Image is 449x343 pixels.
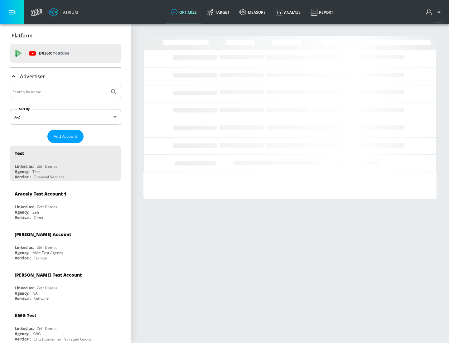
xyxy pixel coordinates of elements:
div: Agency: [15,250,29,255]
div: TestLinked as:Zefr DemosAgency:TestVertical:Financial Services [10,146,121,181]
span: Add Account [54,133,77,140]
div: Zefr Demos [37,326,57,331]
div: Software [34,296,49,301]
div: Vertical: [15,336,31,342]
input: Search by name [12,88,107,96]
div: [PERSON_NAME] Test AccountLinked as:Zefr DemosAgency:NAVertical:Software [10,267,121,303]
div: Zefr Demos [37,245,57,250]
div: NA [32,291,38,296]
div: Vertical: [15,174,31,180]
a: Analyze [271,1,306,23]
div: Zefr [32,210,40,215]
div: Test [15,150,24,156]
a: measure [234,1,271,23]
div: Test [32,169,40,174]
div: Aracely Test Account 1Linked as:Zefr DemosAgency:ZefrVertical:Other [10,186,121,222]
p: Advertiser [20,73,45,80]
div: Linked as: [15,326,34,331]
div: Linked as: [15,285,34,291]
div: Vertical: [15,215,31,220]
p: Youtube [53,50,69,56]
div: [PERSON_NAME] Test Account [15,272,82,278]
div: [PERSON_NAME] Account [15,231,71,237]
div: Linked as: [15,245,34,250]
div: Zefr Demos [37,164,57,169]
div: KWG [32,331,41,336]
div: Agency: [15,291,29,296]
div: Platform [10,27,121,44]
div: [PERSON_NAME] AccountLinked as:Zefr DemosAgency:Mike Test AgencyVertical:Fashion [10,227,121,262]
div: Vertical: [15,296,31,301]
span: v 4.24.0 [434,21,443,24]
div: Zefr Demos [37,285,57,291]
button: Add Account [47,130,84,143]
div: Fashion [34,255,47,261]
div: Agency: [15,210,29,215]
div: KWG Test [15,312,36,318]
a: Atrium [49,7,78,17]
div: Other [34,215,44,220]
label: Sort By [18,107,31,111]
div: DV360: Youtube [10,44,121,63]
div: Atrium [60,9,78,15]
div: Agency: [15,169,29,174]
p: Platform [12,32,32,39]
a: Target [202,1,234,23]
a: optimize [166,1,202,23]
div: Linked as: [15,164,34,169]
a: Report [306,1,338,23]
div: Agency: [15,331,29,336]
div: Advertiser [10,68,121,85]
div: Mike Test Agency [32,250,63,255]
div: Aracely Test Account 1 [15,191,66,197]
div: Vertical: [15,255,31,261]
div: A-Z [10,109,121,125]
div: Linked as: [15,204,34,210]
p: DV360: [39,50,69,57]
div: Zefr Demos [37,204,57,210]
div: CPG (Consumer Packaged Goods) [34,336,93,342]
div: Financial Services [34,174,65,180]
